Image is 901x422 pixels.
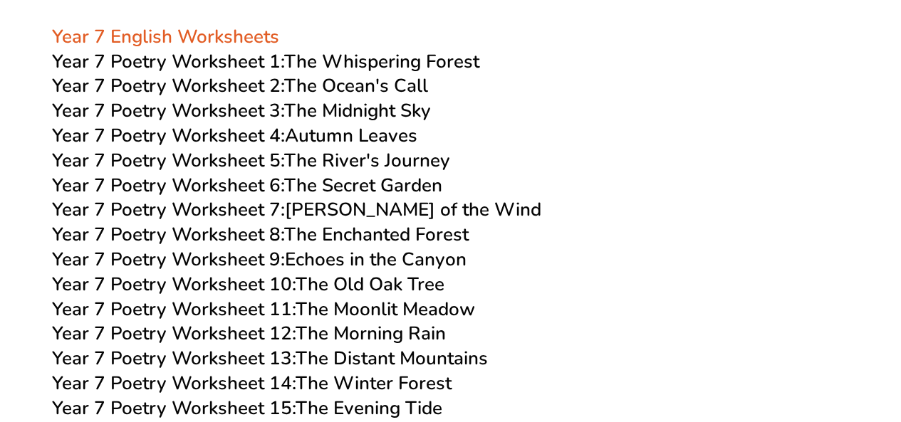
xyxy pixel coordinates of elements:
span: Year 7 Poetry Worksheet 11: [52,297,296,322]
span: Year 7 Poetry Worksheet 10: [52,272,296,297]
a: Year 7 Poetry Worksheet 5:The River's Journey [52,148,450,173]
a: Year 7 Poetry Worksheet 7:[PERSON_NAME] of the Wind [52,197,541,222]
span: Year 7 Poetry Worksheet 12: [52,321,296,346]
a: Year 7 Poetry Worksheet 4:Autumn Leaves [52,123,417,148]
span: Year 7 Poetry Worksheet 8: [52,222,284,247]
iframe: Chat Widget [664,261,901,422]
a: Year 7 Poetry Worksheet 2:The Ocean's Call [52,73,428,98]
span: Year 7 Poetry Worksheet 2: [52,73,284,98]
span: Year 7 Poetry Worksheet 9: [52,247,285,272]
a: Year 7 Poetry Worksheet 10:The Old Oak Tree [52,272,444,297]
a: Year 7 Poetry Worksheet 11:The Moonlit Meadow [52,297,475,322]
a: Year 7 Poetry Worksheet 13:The Distant Mountains [52,346,488,371]
a: Year 7 Poetry Worksheet 9:Echoes in the Canyon [52,247,467,272]
a: Year 7 Poetry Worksheet 12:The Morning Rain [52,321,446,346]
a: Year 7 Poetry Worksheet 8:The Enchanted Forest [52,222,469,247]
a: Year 7 Poetry Worksheet 15:The Evening Tide [52,396,442,421]
span: Year 7 Poetry Worksheet 14: [52,371,296,396]
span: Year 7 Poetry Worksheet 1: [52,49,284,74]
a: Year 7 Poetry Worksheet 6:The Secret Garden [52,173,442,198]
a: Year 7 Poetry Worksheet 3:The Midnight Sky [52,98,431,123]
h3: Year 7 English Worksheets [52,1,850,49]
a: Year 7 Poetry Worksheet 1:The Whispering Forest [52,49,479,74]
span: Year 7 Poetry Worksheet 6: [52,173,284,198]
span: Year 7 Poetry Worksheet 13: [52,346,296,371]
a: Year 7 Poetry Worksheet 14:The Winter Forest [52,371,452,396]
span: Year 7 Poetry Worksheet 7: [52,197,285,222]
span: Year 7 Poetry Worksheet 4: [52,123,285,148]
span: Year 7 Poetry Worksheet 15: [52,396,296,421]
span: Year 7 Poetry Worksheet 3: [52,98,284,123]
span: Year 7 Poetry Worksheet 5: [52,148,284,173]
